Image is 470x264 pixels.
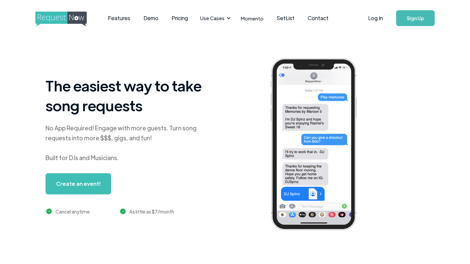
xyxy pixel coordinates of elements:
div: Cancel anytime [55,208,90,215]
h1: The easiest way to take song requests [46,76,210,115]
img: requestnow logo [35,12,99,27]
a: home [35,12,85,25]
div: As little as $7/month [129,208,174,215]
a: Sign Up [396,10,435,26]
a: Features [101,8,137,28]
img: iphone screenshot [263,53,374,237]
div: No App Required! Engage with more guests. Turn song requests into more $$$, gigs, and fun! Built ... [46,123,210,163]
a: Contact [301,8,335,28]
div: Use Cases [196,8,233,28]
a: Momento [234,9,270,28]
div: Use Cases [200,15,225,22]
a: SetList [270,8,301,28]
a: Create an event! [46,173,111,194]
img: green checkmark [120,209,126,214]
img: green checkmark [46,209,52,214]
a: Demo [137,8,165,28]
a: Log In [361,7,390,30]
a: Pricing [165,8,195,28]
